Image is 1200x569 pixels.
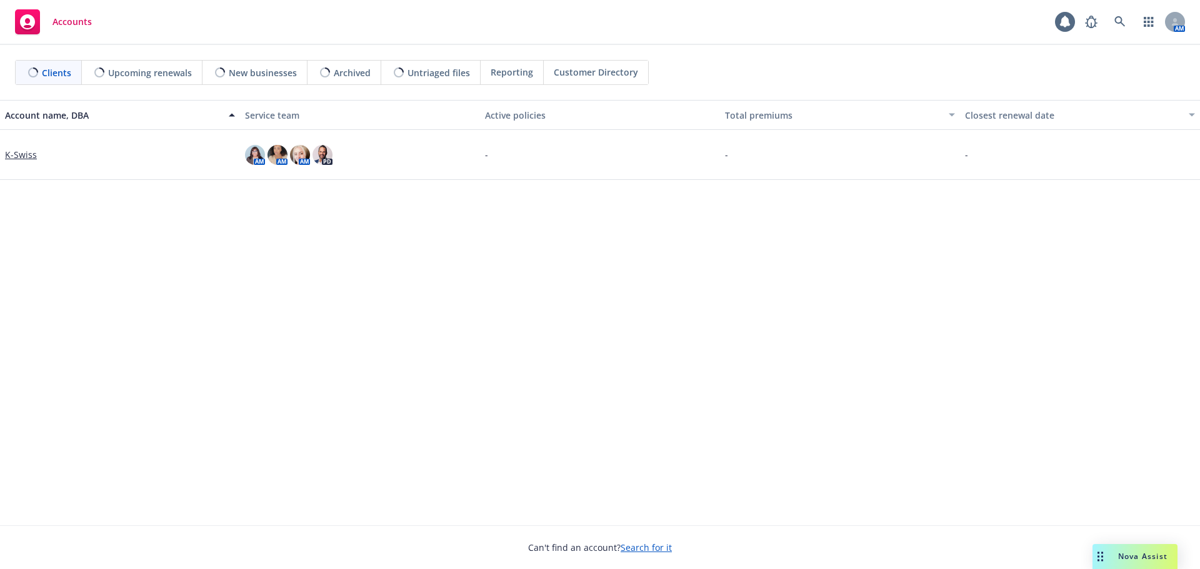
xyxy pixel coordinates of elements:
span: - [965,148,968,161]
a: Switch app [1136,9,1161,34]
button: Active policies [480,100,720,130]
img: photo [312,145,332,165]
img: photo [267,145,287,165]
span: Reporting [491,66,533,79]
span: Upcoming renewals [108,66,192,79]
span: Clients [42,66,71,79]
div: Active policies [485,109,715,122]
img: photo [245,145,265,165]
span: Untriaged files [407,66,470,79]
span: Nova Assist [1118,551,1167,562]
span: Accounts [52,17,92,27]
img: photo [290,145,310,165]
a: Accounts [10,4,97,39]
span: Archived [334,66,371,79]
button: Service team [240,100,480,130]
span: New businesses [229,66,297,79]
span: - [485,148,488,161]
div: Closest renewal date [965,109,1181,122]
div: Total premiums [725,109,941,122]
span: - [725,148,728,161]
a: Search for it [621,542,672,553]
a: Search [1107,9,1132,34]
a: K-Swiss [5,148,37,161]
button: Nova Assist [1092,544,1177,569]
a: Report a Bug [1079,9,1104,34]
span: Can't find an account? [528,541,672,554]
div: Account name, DBA [5,109,221,122]
span: Customer Directory [554,66,638,79]
button: Closest renewal date [960,100,1200,130]
button: Total premiums [720,100,960,130]
div: Service team [245,109,475,122]
div: Drag to move [1092,544,1108,569]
